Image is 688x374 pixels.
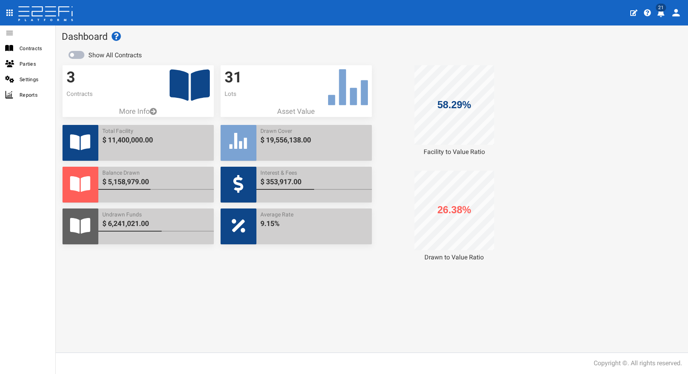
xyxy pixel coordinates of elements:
span: $ 5,158,979.00 [102,177,210,187]
label: Show All Contracts [88,51,142,60]
span: Settings [20,75,49,84]
span: $ 19,556,138.00 [260,135,368,145]
p: Lots [225,90,368,98]
div: Copyright ©. All rights reserved. [594,359,682,368]
span: $ 353,917.00 [260,177,368,187]
h1: Dashboard [62,31,682,42]
span: Balance Drawn [102,169,210,177]
span: Contracts [20,44,49,53]
span: Drawn Cover [260,127,368,135]
div: Drawn to Value Ratio [379,253,530,262]
span: Total Facility [102,127,210,135]
span: Interest & Fees [260,169,368,177]
a: More Info [63,106,214,117]
span: 9.15% [260,218,368,229]
h3: 31 [225,69,368,86]
span: Parties [20,59,49,68]
p: Asset Value [221,106,372,117]
span: $ 11,400,000.00 [102,135,210,145]
span: $ 6,241,021.00 [102,218,210,229]
span: Average Rate [260,210,368,218]
p: Contracts [66,90,210,98]
div: Facility to Value Ratio [379,148,530,157]
span: Undrawn Funds [102,210,210,218]
span: Reports [20,90,49,99]
h3: 3 [66,69,210,86]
